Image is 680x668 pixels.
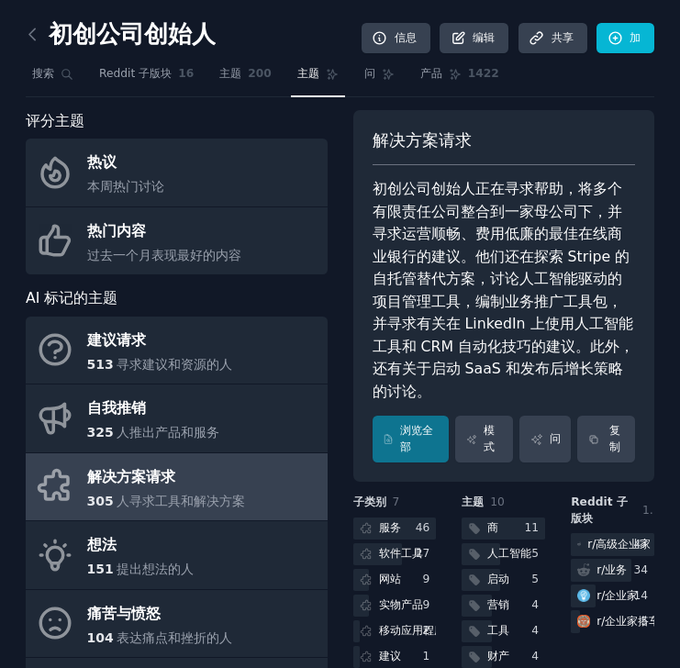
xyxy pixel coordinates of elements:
[577,416,635,462] button: 复制
[219,66,241,83] span: 主题
[26,384,328,452] a: 自我推销325人推出产品和服务
[364,66,375,83] span: 问
[440,23,508,54] a: 编辑
[487,598,509,611] font: 营销
[93,60,200,97] a: Reddit 子版块16
[393,495,400,508] span: 7
[487,573,509,585] font: 启动
[379,547,423,560] font: 软件工具
[473,30,495,47] font: 编辑
[571,559,654,582] a: r/业务34
[630,30,641,47] font: 加
[87,425,114,440] span: 325
[87,149,164,178] div: 热议
[49,20,216,50] font: 初创公司创始人
[484,423,503,455] font: 模式
[32,66,54,83] span: 搜索
[26,317,328,384] a: 建议请求513寻求建议和资源的人
[26,60,80,97] a: 搜索
[596,562,627,579] div: r/业务
[353,518,437,540] a: 服务46
[353,595,437,618] a: 实物产品9
[462,543,545,566] a: 人工智能5
[353,569,437,592] a: 网站9
[587,537,651,553] div: r/高级企业家
[487,650,509,662] font: 财产
[353,620,437,643] a: 移动应用程序2
[462,518,545,540] a: 商11
[87,395,220,424] div: 自我推销
[297,66,319,83] span: 主题
[596,614,660,630] div: r/企业家搭车
[606,423,625,455] font: 复制
[99,66,172,83] span: Reddit 子版块
[400,423,439,455] font: 浏览全部
[87,357,114,372] span: 513
[423,572,437,588] div: 9
[596,23,654,54] a: 加
[596,588,638,605] div: r/企业家
[87,630,114,645] span: 104
[379,521,401,534] font: 服务
[423,597,437,614] div: 9
[26,521,328,589] a: 想法151提出想法的人
[531,649,545,665] div: 4
[379,650,401,662] font: 建议
[571,495,636,527] span: Reddit 子版块
[26,207,328,275] a: 热门内容过去一个月表现最好的内容
[642,504,661,517] span: 16
[87,248,241,262] span: 过去一个月表现最好的内容
[571,584,654,607] a: 企业家r/企业家14
[416,546,437,562] div: 27
[462,495,484,511] span: 主题
[550,431,561,448] font: 问
[87,599,233,629] div: 痛苦与愤怒
[420,66,442,83] span: 产品
[633,537,654,553] div: 47
[213,60,278,97] a: 主题200
[379,624,445,637] font: 移动应用程序
[26,287,117,310] span: AI 标记的主题
[468,66,499,83] span: 1422
[641,614,654,630] div: 5
[423,623,437,640] div: 2
[117,494,245,508] span: 人寻求工具和解决方案
[26,590,328,658] a: 痛苦与愤怒104表达痛点和挫折的人
[373,129,472,152] span: 解决方案请求
[87,179,164,194] span: 本周热门讨论
[26,453,328,521] a: 解决方案请求305人寻求工具和解决方案
[633,562,654,579] div: 34
[525,520,546,537] div: 11
[117,630,232,645] span: 表达痛点和挫折的人
[87,462,246,492] div: 解决方案请求
[87,217,241,246] div: 热门内容
[416,520,437,537] div: 46
[248,66,272,83] span: 200
[358,60,401,97] a: 问
[87,326,233,355] div: 建议请求
[373,416,450,462] a: 浏览全部
[291,60,345,97] a: 主题
[487,521,498,534] font: 商
[353,543,437,566] a: 软件工具27
[117,562,194,576] span: 提出想法的人
[117,425,219,440] span: 人推出产品和服务
[633,588,654,605] div: 14
[455,416,513,462] a: 模式
[414,60,506,97] a: 产品1422
[395,30,417,47] font: 信息
[87,531,195,561] div: 想法
[87,494,114,508] span: 305
[531,546,545,562] div: 5
[519,416,571,462] a: 问
[531,572,545,588] div: 5
[423,649,437,665] div: 1
[373,178,636,403] div: 初创公司创始人正在寻求帮助，将多个有限责任公司整合到一家母公司下，并寻求运营顺畅、费用低廉的最佳在线商业银行的建议。他们还在探索 Stripe 的自托管替代方案，讨论人工智能驱动的项目管理工具，...
[178,66,194,83] span: 16
[87,562,114,576] span: 151
[531,597,545,614] div: 4
[379,598,423,611] font: 实物产品
[571,533,654,556] a: r/高级企业家47
[26,139,328,206] a: 热议本周热门讨论
[362,23,430,54] a: 信息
